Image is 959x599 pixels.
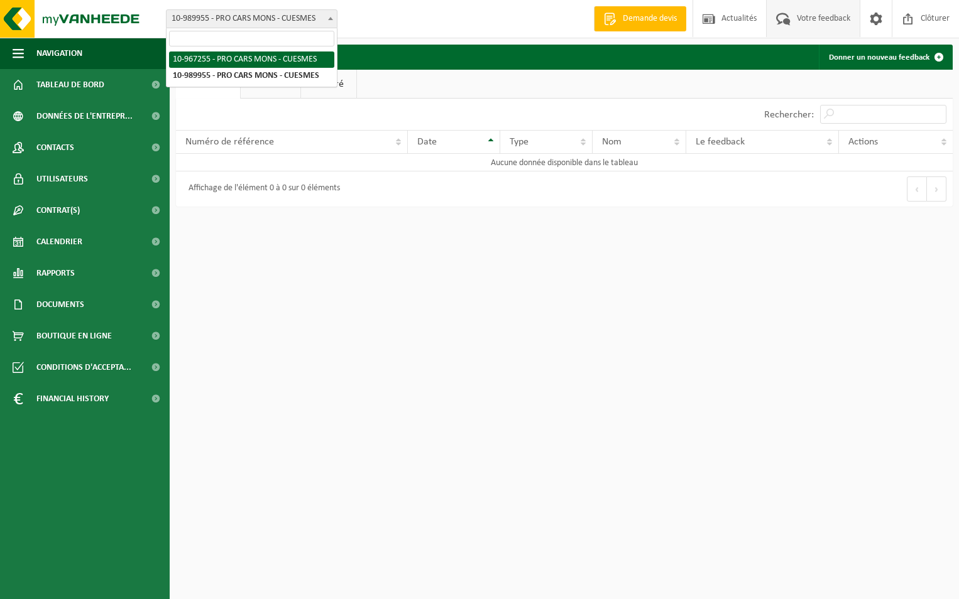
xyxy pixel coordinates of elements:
[36,289,84,320] span: Documents
[594,6,686,31] a: Demande devis
[169,68,334,84] li: 10-989955 - PRO CARS MONS - CUESMES
[176,154,953,171] td: Aucune donnée disponible dans le tableau
[182,178,340,200] div: Affichage de l'élément 0 à 0 sur 0 éléments
[36,257,75,289] span: Rapports
[510,137,529,147] span: Type
[927,176,946,202] button: Next
[696,137,745,147] span: Le feedback
[36,383,109,414] span: Financial History
[169,51,334,68] li: 10-967255 - PRO CARS MONS - CUESMES
[907,176,927,202] button: Previous
[36,69,104,100] span: Tableau de bord
[764,110,814,120] label: Rechercher:
[36,226,82,257] span: Calendrier
[166,9,337,28] span: 10-989955 - PRO CARS MONS - CUESMES
[36,352,131,383] span: Conditions d'accepta...
[36,132,74,163] span: Contacts
[602,137,622,147] span: Nom
[417,137,437,147] span: Date
[167,10,337,28] span: 10-989955 - PRO CARS MONS - CUESMES
[36,38,82,69] span: Navigation
[620,13,680,25] span: Demande devis
[848,137,878,147] span: Actions
[819,45,951,70] a: Donner un nouveau feedback
[36,100,133,132] span: Données de l'entrepr...
[36,163,88,195] span: Utilisateurs
[36,195,80,226] span: Contrat(s)
[185,137,274,147] span: Numéro de référence
[36,320,112,352] span: Boutique en ligne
